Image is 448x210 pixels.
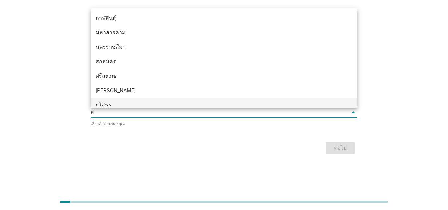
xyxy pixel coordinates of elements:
[96,58,331,66] div: สกลนคร
[96,43,331,51] div: นครราชสีมา
[96,101,331,109] div: ยโสธร
[96,29,331,36] div: มหาสารคาม
[96,87,331,95] div: [PERSON_NAME]
[96,72,331,80] div: ศรีสะเกษ
[91,120,357,127] div: เลือกคำตอบของคุณ
[350,108,357,116] i: arrow_drop_down
[91,107,348,118] input: รายการนี้เป็นแบบอัตโนมัติ คุณสามารถพิมพ์ลงในรายการนี้
[96,14,331,22] div: กาฬสินธุ์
